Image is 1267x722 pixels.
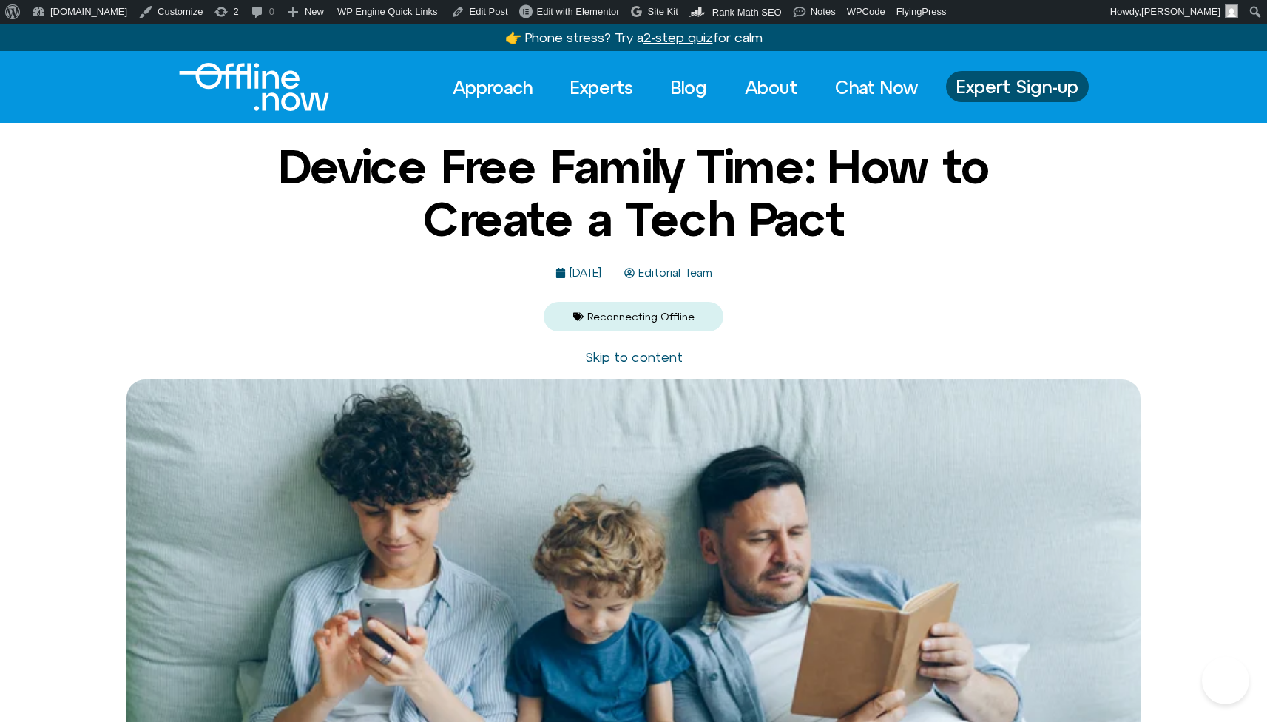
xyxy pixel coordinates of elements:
span: Site Kit [648,6,678,17]
span: [PERSON_NAME] [1141,6,1220,17]
span: Edit with Elementor [537,6,620,17]
u: 2-step quiz [643,30,713,45]
a: [DATE] [555,267,601,280]
a: Blog [658,71,720,104]
a: Chat Now [822,71,931,104]
a: Editorial Team [624,267,712,280]
div: Logo [179,63,304,111]
time: [DATE] [570,266,601,279]
a: 👉 Phone stress? Try a2-step quizfor calm [505,30,763,45]
a: About [732,71,811,104]
h1: Device Free Family Time: How to Create a Tech Pact [275,141,993,245]
a: Reconnecting Offline [587,311,695,323]
nav: Menu [439,71,931,104]
span: Expert Sign-up [956,77,1078,96]
a: Approach [439,71,546,104]
a: Skip to content [585,349,683,365]
span: Rank Math SEO [712,7,782,18]
a: Experts [557,71,646,104]
a: Expert Sign-up [946,71,1089,102]
span: Editorial Team [635,267,712,280]
iframe: Botpress [1202,657,1249,704]
img: Offline.Now logo in white. Text of the words offline.now with a line going through the "O" [179,63,329,111]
